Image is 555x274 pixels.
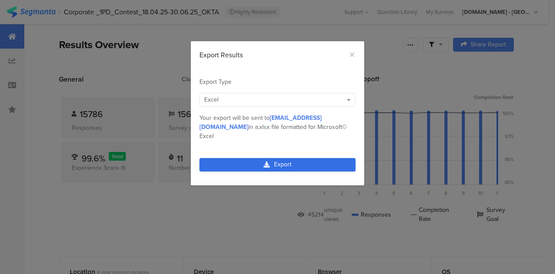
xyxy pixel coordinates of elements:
span: [EMAIL_ADDRESS][DOMAIN_NAME] [199,113,322,132]
div: Your export will be sent to in a [199,113,356,141]
a: Export [199,158,356,172]
span: .xlsx file formatted for Microsoft© Excel [199,122,347,141]
span: Excel [204,95,219,104]
button: Close [349,50,356,60]
div: Export Results [199,50,356,60]
div: Export Type [199,77,356,86]
div: dialog [191,41,364,185]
